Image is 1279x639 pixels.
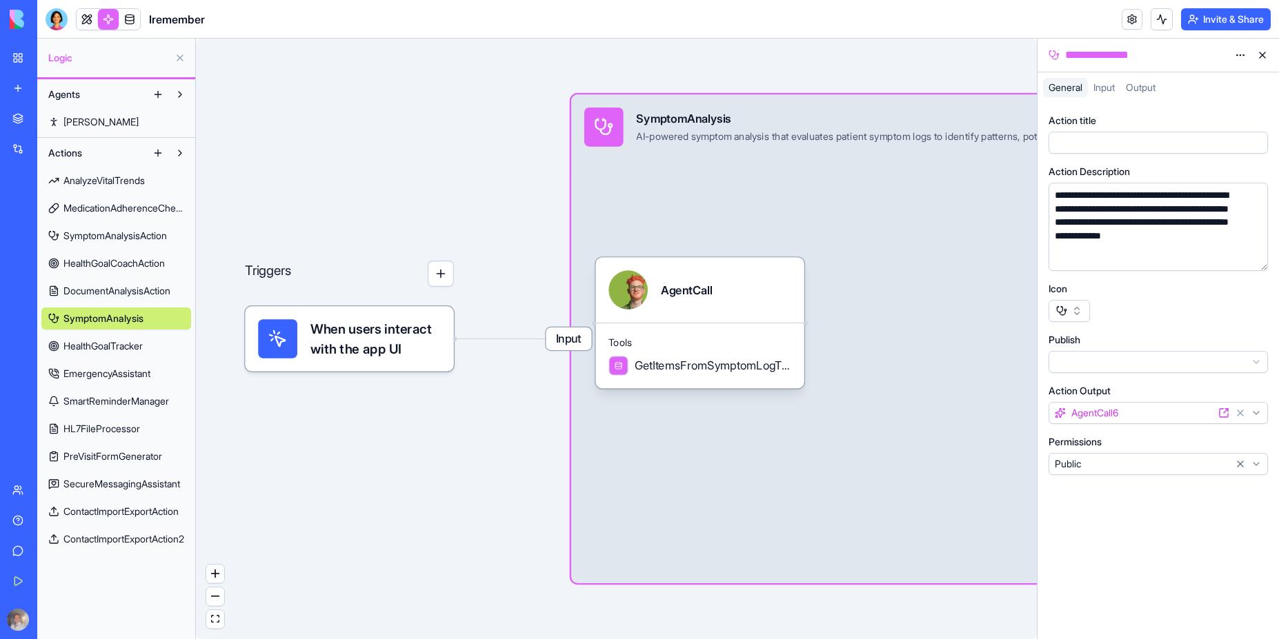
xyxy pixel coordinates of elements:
a: EmergencyAssistant [41,363,191,385]
span: SecureMessagingAssistant [63,477,180,491]
div: InputSymptomAnalysisAI-powered symptom analysis that evaluates patient symptom logs to identify p... [571,94,1230,583]
span: Actions [48,146,82,160]
span: Input [1093,81,1115,93]
span: Output [1126,81,1156,93]
div: When users interact with the app UI [245,306,453,372]
span: EmergencyAssistant [63,367,150,381]
span: GetItemsFromSymptomLogTable [635,358,791,374]
label: Permissions [1049,435,1102,449]
img: ACg8ocIoKTluYVx1WVSvMTc6vEhh8zlEulljtIG1Q6EjfdS3E24EJStT=s96-c [7,609,29,631]
a: AnalyzeVitalTrends [41,170,191,192]
a: SmartReminderManager [41,390,191,412]
a: HealthGoalTracker [41,335,191,357]
span: Input [546,327,591,350]
span: DocumentAnalysisAction [63,284,170,298]
span: HealthGoalCoachAction [63,256,165,270]
a: HL7FileProcessor [41,418,191,440]
span: Agents [48,88,80,101]
button: zoom out [206,587,224,606]
span: [PERSON_NAME] [63,115,139,129]
a: SecureMessagingAssistant [41,473,191,495]
label: Action Output [1049,384,1111,398]
label: Publish [1049,333,1080,347]
span: MedicationAdherenceCheck [63,201,184,215]
div: Triggers [245,208,453,371]
div: AI-powered symptom analysis that evaluates patient symptom logs to identify patterns, potential c... [636,130,1125,143]
button: Agents [41,83,147,105]
a: ContactImportExportAction2 [41,528,191,550]
label: Action Description [1049,165,1130,179]
a: DocumentAnalysisAction [41,280,191,302]
a: SymptomAnalysis [41,307,191,329]
p: Triggers [245,261,291,287]
label: Icon [1049,282,1067,296]
img: logo [10,10,95,29]
span: When users interact with the app UI [310,319,441,358]
div: SymptomAnalysis [636,111,1125,128]
span: PreVisitFormGenerator [63,449,162,463]
button: Actions [41,142,147,164]
a: MedicationAdherenceCheck [41,197,191,219]
label: Action title [1049,114,1096,128]
span: Tools [608,336,791,349]
button: fit view [206,610,224,629]
button: zoom in [206,565,224,583]
span: ContactImportExportAction2 [63,532,184,546]
a: [PERSON_NAME] [41,111,191,133]
span: SmartReminderManager [63,394,169,408]
div: AgentCallToolsGetItemsFromSymptomLogTable [595,257,804,388]
button: Invite & Share [1181,8,1271,30]
span: SymptomAnalysis [63,312,143,325]
a: PreVisitFormGenerator [41,445,191,467]
span: General [1049,81,1082,93]
span: Iremember [149,11,205,28]
span: HL7FileProcessor [63,422,140,436]
a: HealthGoalCoachAction [41,252,191,274]
span: ContactImportExportAction [63,505,179,518]
span: AnalyzeVitalTrends [63,174,145,187]
a: ContactImportExportAction [41,500,191,523]
div: AgentCall [661,282,712,298]
span: HealthGoalTracker [63,339,143,353]
a: SymptomAnalysisAction [41,225,191,247]
span: Logic [48,51,169,65]
span: SymptomAnalysisAction [63,229,167,243]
